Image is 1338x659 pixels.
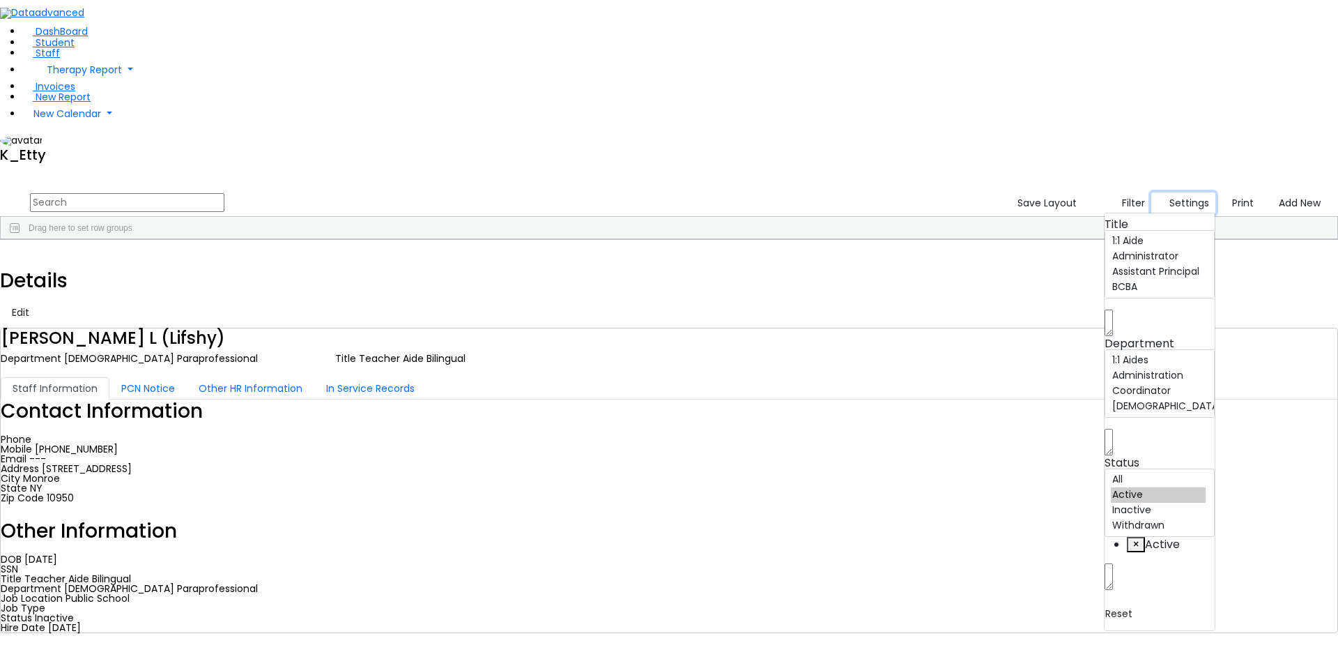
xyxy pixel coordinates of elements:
[1,574,22,584] label: Title
[1145,536,1180,552] span: Active
[1,483,27,493] label: State
[1111,472,1206,487] option: All
[1105,603,1133,625] button: Reset
[22,46,60,60] a: Staff
[1111,368,1206,384] option: Administration
[22,59,1338,82] a: Therapy Report
[1111,264,1206,280] option: Assistant Principal
[335,354,356,363] label: Title
[1,454,26,464] label: Email
[1111,353,1206,368] option: 1:1 Aides
[24,572,131,586] span: Teacher Aide Bilingual
[1,493,44,503] label: Zip Code
[1132,536,1139,552] span: ×
[22,90,91,104] a: New Report
[1105,429,1113,455] textarea: Search
[1111,295,1206,310] option: Community Liaison
[1111,399,1206,414] option: [DEMOGRAPHIC_DATA] Paraprofessional
[1105,230,1215,298] select: Default select example
[1111,518,1206,533] option: Withdrawn
[47,491,74,505] span: 10950
[1,613,32,623] label: Status
[35,442,118,456] span: [PHONE_NUMBER]
[1,434,31,444] label: Phone
[30,481,43,495] span: NY
[1111,234,1206,249] option: 1:1 Aide
[187,377,314,400] button: Other HR Information
[42,462,132,476] span: [STREET_ADDRESS]
[1,564,18,574] label: SSN
[1105,349,1215,418] select: Default select example
[29,223,132,233] span: Drag here to set row groups
[109,377,187,400] button: PCN Notice
[33,107,101,121] span: New Calendar
[48,621,81,635] span: [DATE]
[1127,537,1145,552] button: Remove item
[1,584,61,593] label: Department
[1,377,109,400] button: Staff Information
[36,24,88,38] span: DashBoard
[29,452,46,466] span: ---
[36,46,60,60] span: Staff
[1105,563,1113,590] textarea: Search
[1266,192,1328,214] button: Add New
[1111,503,1206,518] option: Inactive
[1,328,1337,349] h4: [PERSON_NAME] L (Lifshy)
[47,63,122,77] span: Therapy Report
[1,354,61,363] label: Department
[22,79,75,93] a: Invoices
[1,554,22,564] label: DOB
[1,520,1337,543] h3: Other Information
[66,591,130,605] span: Public School
[1,474,20,483] label: City
[1104,213,1215,631] div: Settings
[1104,192,1151,214] button: Filter
[1,444,32,454] label: Mobile
[1111,280,1206,295] option: BCBA
[1111,249,1206,264] option: Administrator
[1111,384,1206,399] option: Coordinator
[30,193,224,212] input: Search
[23,471,60,485] span: Monroe
[1111,414,1206,430] option: Hearing
[1,464,39,474] label: Address
[1105,338,1174,349] label: Department
[1105,310,1113,336] textarea: Search
[1105,457,1139,469] label: Status
[64,582,258,596] span: [DEMOGRAPHIC_DATA] Paraprofessional
[1011,192,1083,214] button: Save Layout
[1105,469,1215,537] select: Default select example
[1,603,45,613] label: Job Type
[35,611,74,625] span: Inactive
[22,103,1338,124] a: New Calendar
[36,36,75,50] span: Student
[1,623,45,633] label: Hire Date
[24,552,57,566] span: [DATE]
[36,79,75,93] span: Invoices
[22,36,75,50] a: Student
[1151,192,1215,214] button: Settings
[64,351,258,365] span: [DEMOGRAPHIC_DATA] Paraprofessional
[1,400,1337,423] h3: Contact Information
[314,377,426,400] button: In Service Records
[1127,537,1215,552] li: Active
[1,593,63,603] label: Job Location
[1111,487,1206,503] option: Active
[22,24,88,38] a: DashBoard
[359,351,466,365] span: Teacher Aide Bilingual
[1105,219,1128,230] label: Title
[36,90,91,104] span: New Report
[6,302,36,324] button: Edit
[1215,192,1260,214] button: Print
